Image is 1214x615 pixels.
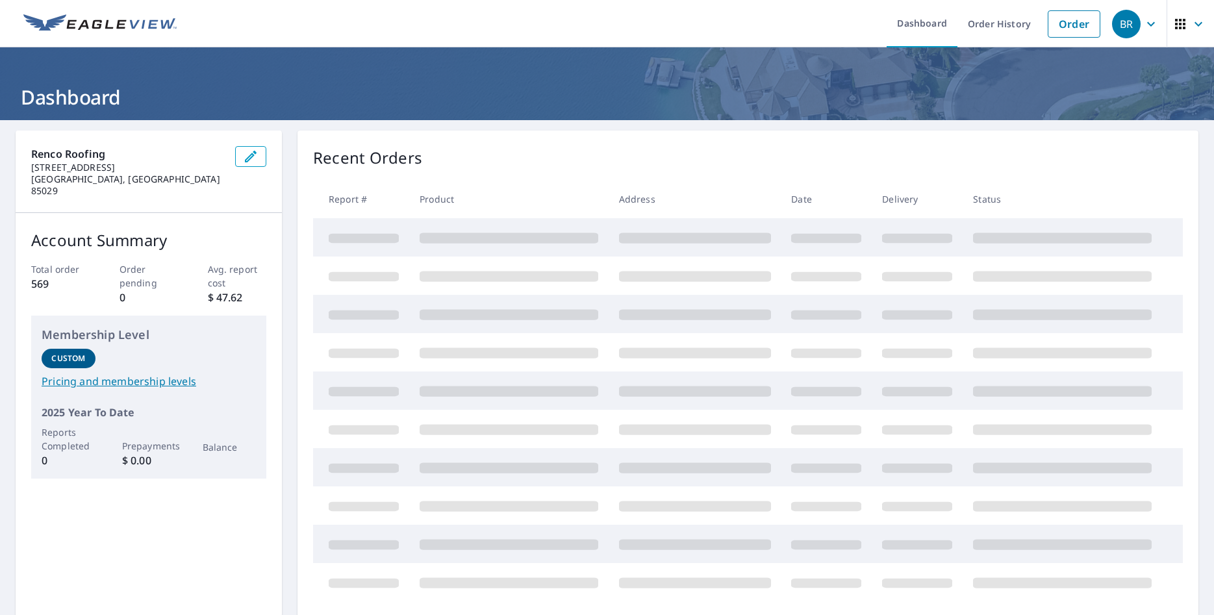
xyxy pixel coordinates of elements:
p: $ 0.00 [122,453,176,468]
th: Product [409,180,609,218]
p: Renco Roofing [31,146,225,162]
p: Balance [203,440,257,454]
div: BR [1112,10,1141,38]
p: Recent Orders [313,146,422,169]
p: Total order [31,262,90,276]
p: [STREET_ADDRESS] [31,162,225,173]
a: Pricing and membership levels [42,373,256,389]
th: Address [609,180,781,218]
h1: Dashboard [16,84,1198,110]
p: Prepayments [122,439,176,453]
p: Order pending [120,262,179,290]
img: EV Logo [23,14,177,34]
p: 0 [42,453,95,468]
th: Delivery [872,180,963,218]
p: Account Summary [31,229,266,252]
p: Custom [51,353,85,364]
th: Date [781,180,872,218]
p: 2025 Year To Date [42,405,256,420]
p: $ 47.62 [208,290,267,305]
th: Report # [313,180,409,218]
p: Reports Completed [42,425,95,453]
a: Order [1048,10,1100,38]
p: 569 [31,276,90,292]
p: 0 [120,290,179,305]
th: Status [963,180,1162,218]
p: [GEOGRAPHIC_DATA], [GEOGRAPHIC_DATA] 85029 [31,173,225,197]
p: Membership Level [42,326,256,344]
p: Avg. report cost [208,262,267,290]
